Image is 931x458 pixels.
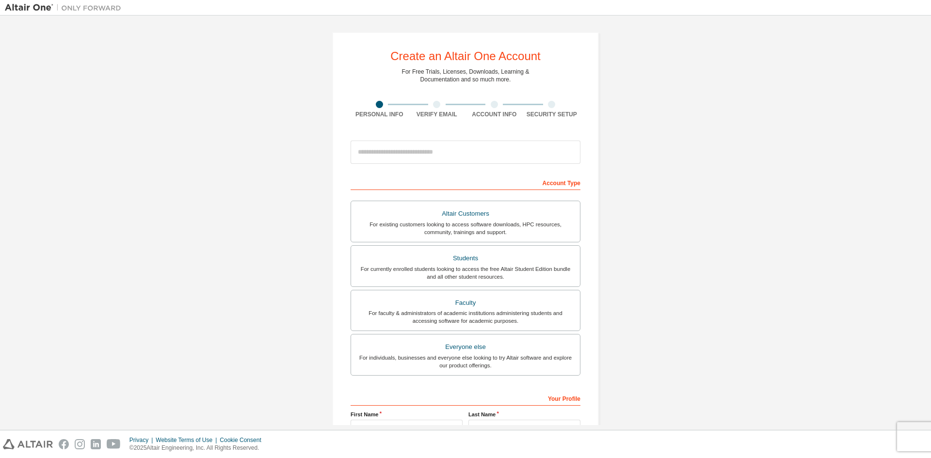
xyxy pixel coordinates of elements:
[357,221,574,236] div: For existing customers looking to access software downloads, HPC resources, community, trainings ...
[468,411,580,418] label: Last Name
[351,390,580,406] div: Your Profile
[75,439,85,449] img: instagram.svg
[465,111,523,118] div: Account Info
[129,444,267,452] p: © 2025 Altair Engineering, Inc. All Rights Reserved.
[351,411,463,418] label: First Name
[357,340,574,354] div: Everyone else
[523,111,581,118] div: Security Setup
[357,309,574,325] div: For faculty & administrators of academic institutions administering students and accessing softwa...
[390,50,541,62] div: Create an Altair One Account
[220,436,267,444] div: Cookie Consent
[408,111,466,118] div: Verify Email
[107,439,121,449] img: youtube.svg
[402,68,530,83] div: For Free Trials, Licenses, Downloads, Learning & Documentation and so much more.
[357,296,574,310] div: Faculty
[3,439,53,449] img: altair_logo.svg
[129,436,156,444] div: Privacy
[156,436,220,444] div: Website Terms of Use
[357,354,574,369] div: For individuals, businesses and everyone else looking to try Altair software and explore our prod...
[351,174,580,190] div: Account Type
[351,111,408,118] div: Personal Info
[5,3,126,13] img: Altair One
[357,252,574,265] div: Students
[357,207,574,221] div: Altair Customers
[59,439,69,449] img: facebook.svg
[357,265,574,281] div: For currently enrolled students looking to access the free Altair Student Edition bundle and all ...
[91,439,101,449] img: linkedin.svg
